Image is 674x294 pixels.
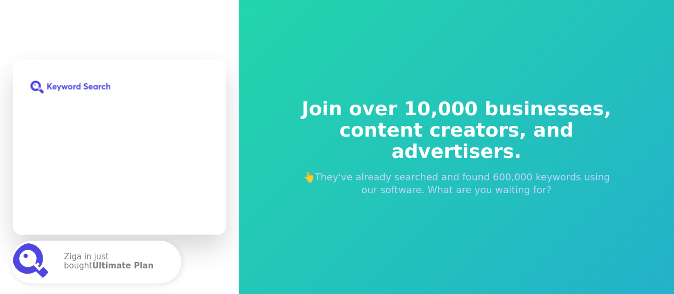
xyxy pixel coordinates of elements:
[30,81,110,93] img: KeywordSearch
[13,243,51,281] img: Ultimate Plan
[295,98,619,120] span: Join over 10,000 businesses,
[295,120,619,162] span: content creators, and advertisers.
[64,252,170,272] p: Ziga in just bought
[295,171,619,196] p: 👆They've already searched and found 600,000 keywords using our software. What are you waiting for?
[92,261,153,271] strong: Ultimate Plan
